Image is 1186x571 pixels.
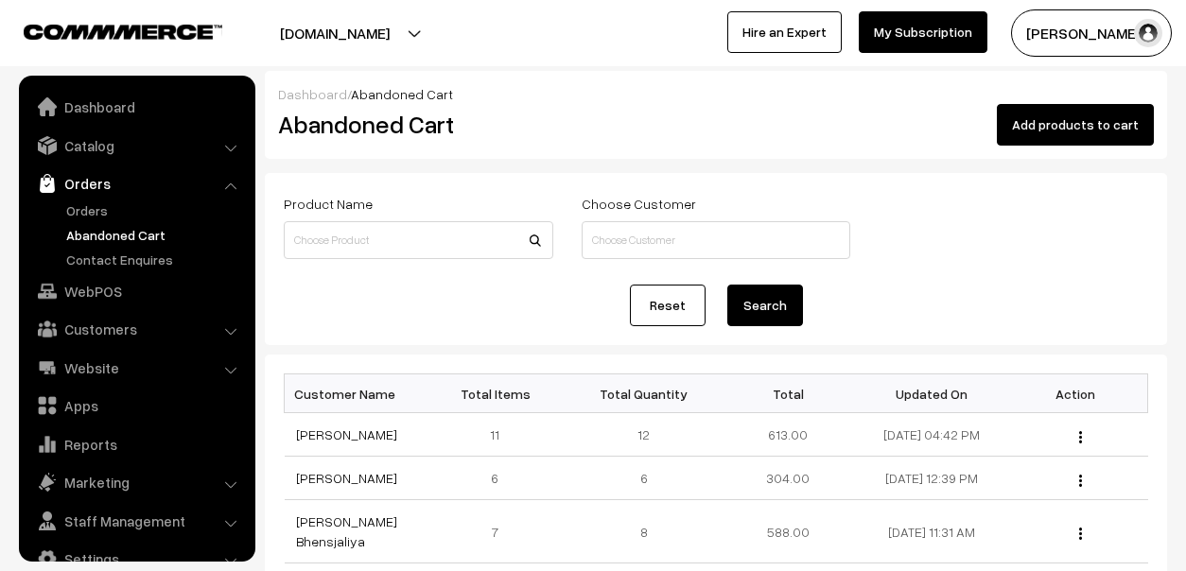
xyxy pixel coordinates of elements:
th: Total [716,374,860,413]
a: Orders [24,166,249,200]
td: [DATE] 12:39 PM [860,457,1003,500]
a: Contact Enquires [61,250,249,269]
td: 304.00 [716,457,860,500]
a: Staff Management [24,504,249,538]
h2: Abandoned Cart [278,110,551,139]
th: Customer Name [285,374,428,413]
a: Orders [61,200,249,220]
img: COMMMERCE [24,25,222,39]
img: Menu [1079,528,1082,540]
label: Choose Customer [582,194,696,214]
img: user [1134,19,1162,47]
a: WebPOS [24,274,249,308]
a: My Subscription [859,11,987,53]
th: Total Items [428,374,572,413]
button: Search [727,285,803,326]
img: Menu [1079,475,1082,487]
a: Marketing [24,465,249,499]
td: 12 [572,413,716,457]
input: Choose Customer [582,221,851,259]
th: Action [1003,374,1147,413]
button: Add products to cart [997,104,1154,146]
td: 8 [572,500,716,563]
td: 7 [428,500,572,563]
a: [PERSON_NAME] [296,470,397,486]
span: Abandoned Cart [351,86,453,102]
a: Reset [630,285,706,326]
a: COMMMERCE [24,19,189,42]
th: Total Quantity [572,374,716,413]
td: 6 [428,457,572,500]
a: Website [24,351,249,385]
td: 588.00 [716,500,860,563]
td: 6 [572,457,716,500]
td: [DATE] 11:31 AM [860,500,1003,563]
label: Product Name [284,194,373,214]
th: Updated On [860,374,1003,413]
img: Menu [1079,431,1082,443]
a: [PERSON_NAME] [296,426,397,442]
td: 11 [428,413,572,457]
a: Customers [24,312,249,346]
td: 613.00 [716,413,860,457]
a: Dashboard [278,86,347,102]
a: Apps [24,389,249,423]
div: / [278,84,1154,104]
a: Hire an Expert [727,11,842,53]
td: [DATE] 04:42 PM [860,413,1003,457]
a: Dashboard [24,90,249,124]
a: Abandoned Cart [61,225,249,245]
a: Reports [24,427,249,461]
button: [DOMAIN_NAME] [214,9,456,57]
button: [PERSON_NAME]… [1011,9,1172,57]
a: Catalog [24,129,249,163]
a: [PERSON_NAME] Bhensjaliya [296,513,397,549]
input: Choose Product [284,221,553,259]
